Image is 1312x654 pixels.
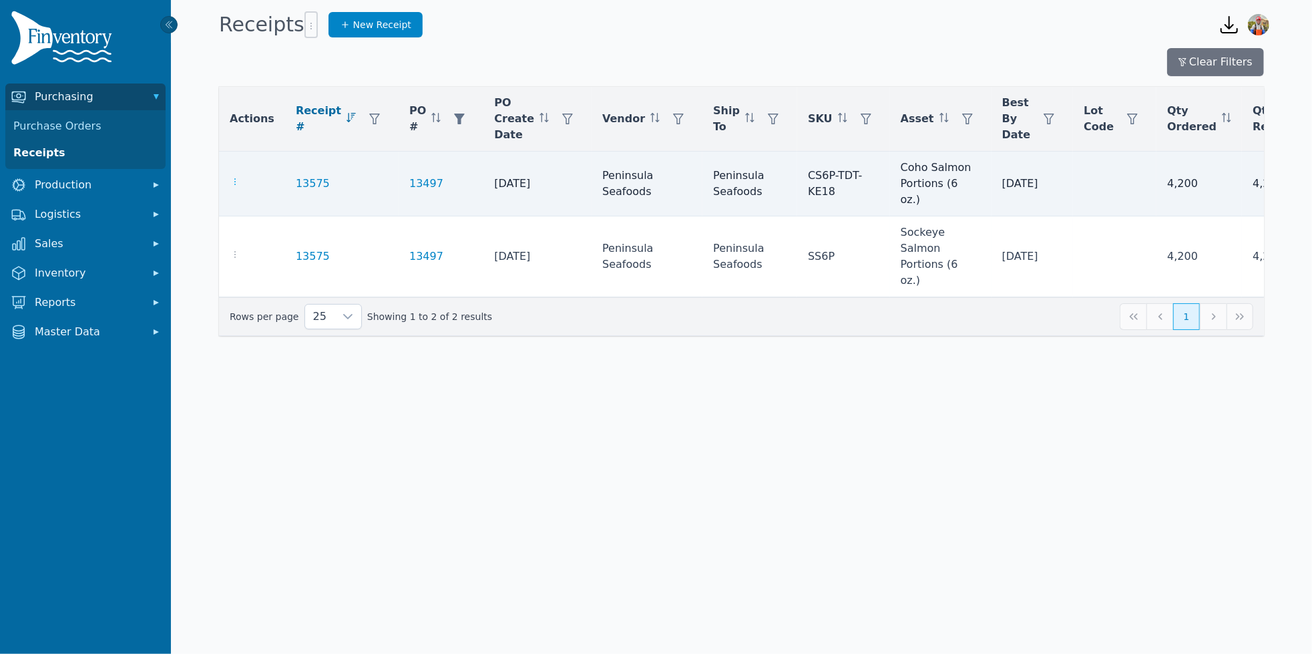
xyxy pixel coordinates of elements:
button: Master Data [5,319,166,345]
td: SS6P [797,216,890,297]
a: 13497 [409,176,443,192]
span: Qty Rec [1253,103,1275,135]
button: Production [5,172,166,198]
span: Lot Code [1084,103,1114,135]
a: 13575 [296,176,330,192]
td: Peninsula Seafoods [702,216,797,297]
span: PO Create Date [494,95,534,143]
span: Qty Ordered [1167,103,1217,135]
td: 4,200 [1156,152,1242,216]
span: Ship To [713,103,740,135]
td: Sockeye Salmon Portions (6 oz.) [890,216,992,297]
span: SKU [808,111,833,127]
span: Master Data [35,324,142,340]
td: [DATE] [483,152,592,216]
span: Vendor [602,111,645,127]
td: Peninsula Seafoods [702,152,797,216]
span: Sales [35,236,142,252]
button: Sales [5,230,166,257]
button: Reports [5,289,166,316]
td: [DATE] [483,216,592,297]
span: Production [35,177,142,193]
span: Receipt # [296,103,341,135]
td: Peninsula Seafoods [592,216,702,297]
img: Sera Wheeler [1248,14,1269,35]
h1: Receipts [219,11,318,38]
td: 4,200 [1242,152,1300,216]
span: Showing 1 to 2 of 2 results [367,310,492,323]
span: Purchasing [35,89,142,105]
span: Inventory [35,265,142,281]
button: Inventory [5,260,166,287]
button: Logistics [5,201,166,228]
td: [DATE] [992,152,1074,216]
td: CS6P-TDT-KE18 [797,152,890,216]
span: Logistics [35,206,142,222]
span: Best By Date [1002,95,1031,143]
span: PO # [409,103,426,135]
a: Purchase Orders [8,113,163,140]
span: New Receipt [353,18,411,31]
td: 4,200 [1156,216,1242,297]
span: Reports [35,295,142,311]
td: [DATE] [992,216,1074,297]
td: Peninsula Seafoods [592,152,702,216]
a: Receipts [8,140,163,166]
img: Finventory [11,11,118,70]
button: Clear Filters [1167,48,1264,76]
span: Actions [230,111,274,127]
span: Asset [901,111,934,127]
a: 13575 [296,249,330,265]
a: 13497 [409,249,443,265]
button: Page 1 [1173,303,1200,330]
button: Purchasing [5,84,166,110]
td: Coho Salmon Portions (6 oz.) [890,152,992,216]
td: 4,200 [1242,216,1300,297]
a: New Receipt [329,12,423,37]
span: Rows per page [305,305,335,329]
